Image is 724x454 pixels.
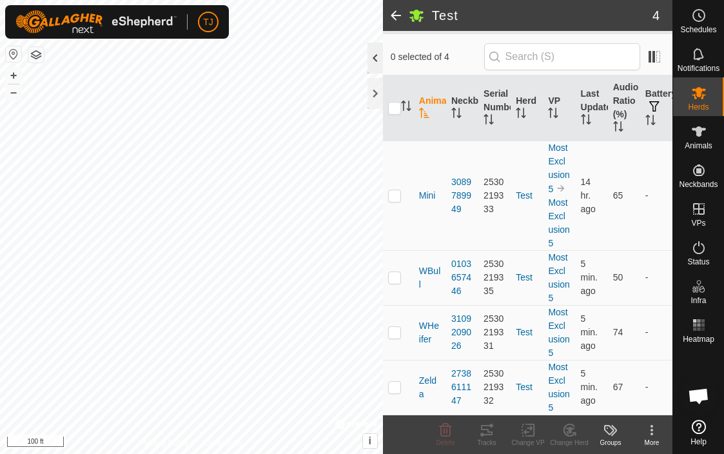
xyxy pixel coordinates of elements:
span: Infra [690,297,706,304]
span: 50 [613,272,623,282]
div: Groups [590,438,631,448]
p-sorticon: Activate to sort [451,110,462,120]
div: Open chat [680,377,718,415]
span: i [369,435,371,446]
span: WBull [419,264,441,291]
span: Sep 27, 2025 at 10:30 AM [581,259,598,296]
img: Gallagher Logo [15,10,177,34]
span: 0 selected of 4 [391,50,484,64]
span: 74 [613,327,623,337]
span: Delete [436,439,455,446]
p-sorticon: Activate to sort [516,110,526,120]
span: TJ [203,15,213,29]
span: Schedules [680,26,716,34]
span: Mini [419,189,436,202]
p-sorticon: Activate to sort [548,110,558,120]
p-sorticon: Activate to sort [401,103,411,113]
span: Help [690,438,707,446]
span: 4 [652,6,660,25]
input: Search (S) [484,43,640,70]
span: Sep 27, 2025 at 10:30 AM [581,313,598,351]
img: to [556,183,566,193]
span: Zelda [419,374,441,401]
p-sorticon: Activate to sort [645,117,656,127]
span: Sep 26, 2025 at 8:00 PM [581,177,596,214]
div: Test [516,189,538,202]
div: 2738611147 [451,367,473,408]
button: Reset Map [6,46,21,62]
div: 2530219335 [484,257,505,298]
span: Notifications [678,64,719,72]
td: - [640,141,672,250]
p-sorticon: Activate to sort [613,123,623,133]
div: Tracks [466,438,507,448]
th: Neckband [446,75,478,141]
a: MostExclusion5 [548,143,569,194]
th: Herd [511,75,543,141]
p-sorticon: Activate to sort [419,110,429,120]
div: Test [516,380,538,394]
td: - [640,250,672,305]
span: Status [687,258,709,266]
a: Contact Us [204,437,242,449]
a: MostExclusion5 [548,197,569,248]
button: i [363,434,377,448]
button: Map Layers [28,47,44,63]
p-sorticon: Activate to sort [484,116,494,126]
span: WHeifer [419,319,441,346]
a: MostExclusion5 [548,362,569,413]
div: More [631,438,672,448]
div: 2530219332 [484,367,505,408]
th: VP [543,75,575,141]
span: Heatmap [683,335,714,343]
div: 2530219333 [484,175,505,216]
th: Last Updated [576,75,608,141]
div: Change VP [507,438,549,448]
div: 3089789949 [451,175,473,216]
span: Herds [688,103,709,111]
div: 0103657446 [451,257,473,298]
h2: Test [432,8,652,23]
th: Serial Number [478,75,511,141]
button: – [6,84,21,100]
th: Battery [640,75,672,141]
span: 67 [613,382,623,392]
button: + [6,68,21,83]
th: Audio Ratio (%) [608,75,640,141]
div: Change Herd [549,438,590,448]
td: - [640,360,672,415]
div: 3109209026 [451,312,473,353]
a: Privacy Policy [141,437,189,449]
th: Animal [414,75,446,141]
span: Sep 27, 2025 at 10:30 AM [581,368,598,406]
div: Test [516,271,538,284]
div: Test [516,326,538,339]
span: Animals [685,142,712,150]
span: Neckbands [679,181,718,188]
span: VPs [691,219,705,227]
td: - [640,305,672,360]
a: MostExclusion5 [548,252,569,303]
a: Help [673,415,724,451]
a: MostExclusion5 [548,307,569,358]
div: 2530219331 [484,312,505,353]
span: 65 [613,190,623,201]
p-sorticon: Activate to sort [581,116,591,126]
